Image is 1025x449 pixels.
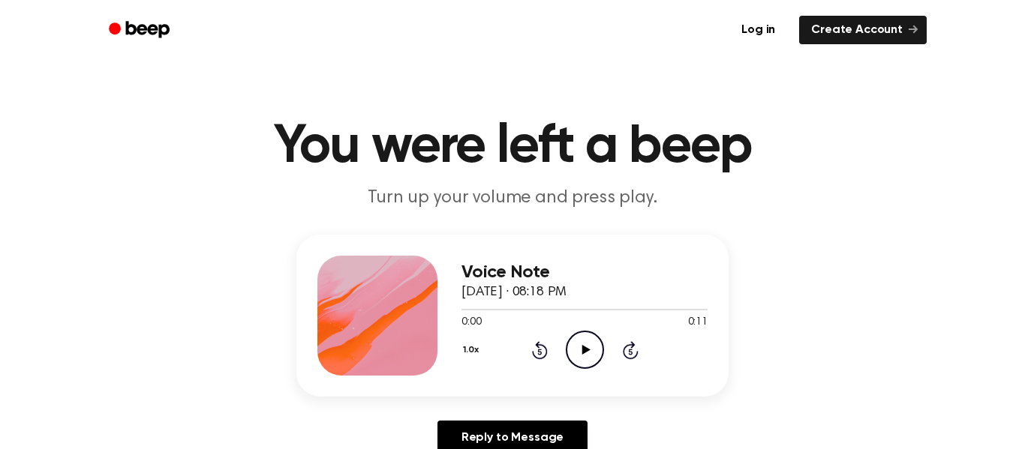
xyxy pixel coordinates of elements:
h1: You were left a beep [128,120,897,174]
span: 0:11 [688,315,708,331]
span: [DATE] · 08:18 PM [461,286,567,299]
a: Create Account [799,16,927,44]
p: Turn up your volume and press play. [224,186,801,211]
a: Beep [98,16,183,45]
a: Log in [726,13,790,47]
h3: Voice Note [461,262,708,283]
button: 1.0x [461,337,484,363]
span: 0:00 [461,315,481,331]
